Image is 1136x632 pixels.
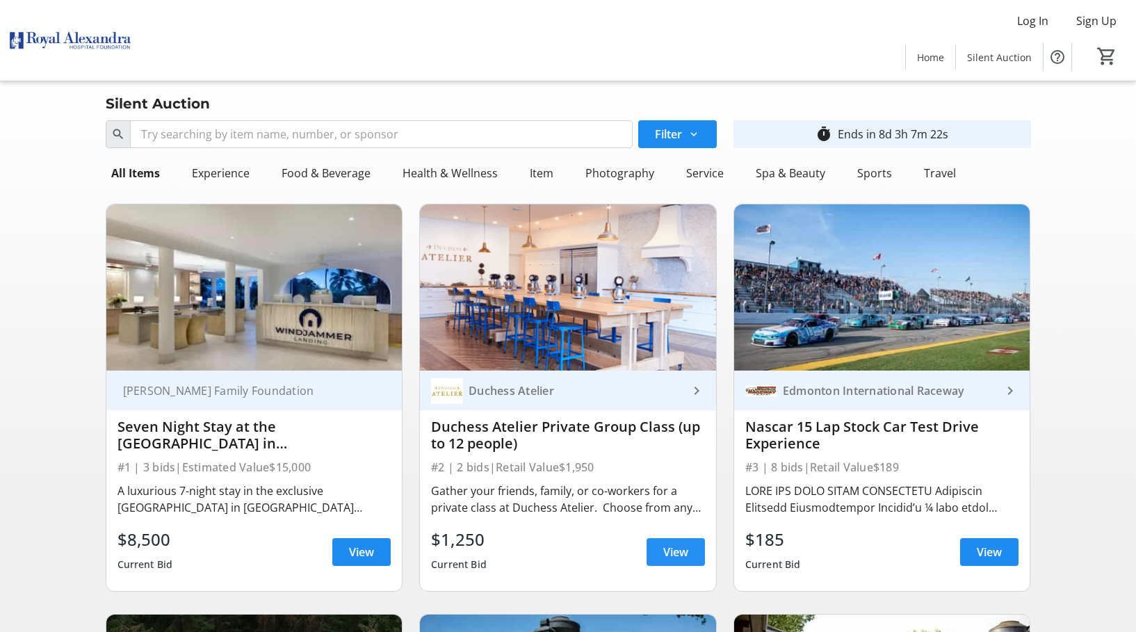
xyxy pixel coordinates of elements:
input: Try searching by item name, number, or sponsor [130,120,633,148]
span: View [977,544,1002,560]
div: #1 | 3 bids | Estimated Value $15,000 [117,457,391,477]
button: Filter [638,120,717,148]
div: $8,500 [117,527,173,552]
div: Current Bid [117,552,173,577]
div: Spa & Beauty [750,159,831,187]
img: Duchess Atelier Private Group Class (up to 12 people) [420,204,716,371]
div: Experience [186,159,255,187]
div: Food & Beverage [276,159,376,187]
div: Silent Auction [97,92,218,115]
img: Duchess Atelier [431,375,463,407]
div: Seven Night Stay at the [GEOGRAPHIC_DATA] in [GEOGRAPHIC_DATA][PERSON_NAME] + $5K Travel Voucher [117,419,391,452]
div: $1,250 [431,527,487,552]
div: [PERSON_NAME] Family Foundation [117,384,375,398]
div: Sports [852,159,898,187]
a: View [960,538,1019,566]
mat-icon: keyboard_arrow_right [688,382,705,399]
button: Help [1044,43,1071,71]
div: Service [681,159,729,187]
span: Silent Auction [967,50,1032,65]
span: View [349,544,374,560]
mat-icon: keyboard_arrow_right [1002,382,1019,399]
img: Royal Alexandra Hospital Foundation's Logo [8,6,132,75]
div: LORE IPS DOLO SITAM CONSECTETU Adipiscin Elitsedd Eiusmodtempor Incidid’u ¼ labo etdol magn aliqu... [745,483,1019,516]
div: Health & Wellness [397,159,503,187]
div: Edmonton International Raceway [777,384,1003,398]
img: Nascar 15 Lap Stock Car Test Drive Experience [734,204,1030,371]
div: All Items [106,159,165,187]
a: Home [906,44,955,70]
div: Travel [918,159,961,187]
span: Filter [655,126,682,143]
span: View [663,544,688,560]
div: Gather your friends, family, or co-workers for a private class at Duchess Atelier. Choose from an... [431,483,705,516]
div: #3 | 8 bids | Retail Value $189 [745,457,1019,477]
div: Photography [580,159,660,187]
mat-icon: timer_outline [816,126,832,143]
div: #2 | 2 bids | Retail Value $1,950 [431,457,705,477]
span: Sign Up [1076,13,1117,29]
span: Log In [1017,13,1048,29]
div: Current Bid [431,552,487,577]
button: Sign Up [1065,10,1128,32]
div: Item [524,159,559,187]
img: Seven Night Stay at the Windjammer Landing Resort in St. Lucia + $5K Travel Voucher [106,204,403,371]
button: Log In [1006,10,1060,32]
div: Duchess Atelier [463,384,688,398]
div: A luxurious 7-night stay in the exclusive [GEOGRAPHIC_DATA] in [GEOGRAPHIC_DATA][PERSON_NAME]. Vi... [117,483,391,516]
a: View [332,538,391,566]
a: Silent Auction [956,44,1043,70]
a: Duchess AtelierDuchess Atelier [420,371,716,410]
div: Current Bid [745,552,801,577]
a: View [647,538,705,566]
span: Home [917,50,944,65]
div: Ends in 8d 3h 7m 22s [838,126,948,143]
a: Edmonton International RacewayEdmonton International Raceway [734,371,1030,410]
div: $185 [745,527,801,552]
div: Duchess Atelier Private Group Class (up to 12 people) [431,419,705,452]
div: Nascar 15 Lap Stock Car Test Drive Experience [745,419,1019,452]
img: Edmonton International Raceway [745,375,777,407]
button: Cart [1094,44,1119,69]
